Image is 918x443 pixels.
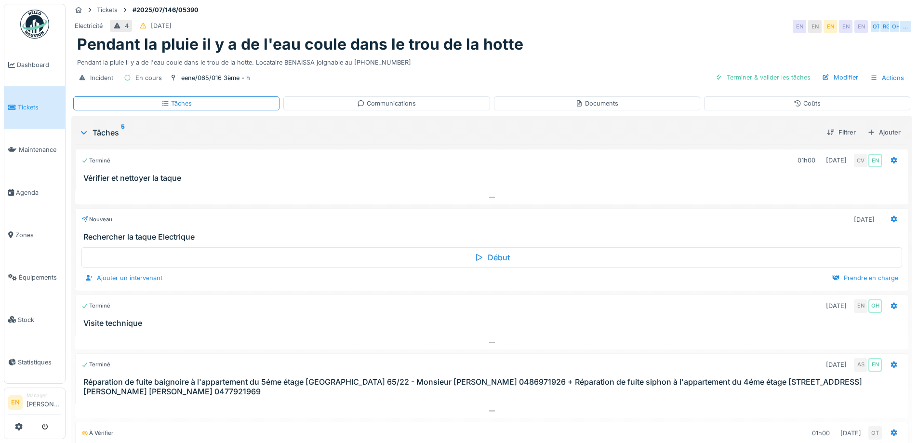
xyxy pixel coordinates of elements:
span: Statistiques [18,358,61,367]
h1: Pendant la pluie il y a de l'eau coule dans le trou de la hotte [77,35,523,54]
h3: Vérifier et nettoyer la taque [83,174,904,183]
a: Stock [4,298,65,341]
div: EN [808,20,822,33]
div: AS [854,358,867,372]
a: Équipements [4,256,65,298]
div: Modifier [818,71,862,84]
div: OT [870,20,883,33]
div: Pendant la pluie il y a de l'eau coule dans le trou de la hotte. Locataire BENAISSA joignable au ... [77,54,906,67]
div: EN [854,20,868,33]
a: Zones [4,214,65,256]
a: Dashboard [4,44,65,86]
div: Documents [575,99,618,108]
div: EN [868,358,882,372]
div: Actions [866,71,908,85]
a: EN Manager[PERSON_NAME] [8,392,61,415]
div: Prendre en charge [828,271,902,284]
h3: Rechercher la taque Electrique [83,232,904,242]
a: Maintenance [4,129,65,171]
a: Statistiques [4,341,65,383]
div: 4 [125,21,129,30]
img: Badge_color-CXgf-gQk.svg [20,10,49,39]
span: Équipements [19,273,61,282]
div: Electricité [75,21,103,30]
div: EN [839,20,852,33]
div: OH [889,20,903,33]
div: Coûts [794,99,821,108]
div: Manager [27,392,61,399]
div: Tickets [97,5,118,14]
div: OT [868,426,882,440]
div: OH [868,299,882,313]
a: Agenda [4,171,65,214]
span: Tickets [18,103,61,112]
sup: 5 [121,127,125,138]
div: 01h00 [812,429,830,438]
div: 01h00 [798,156,815,165]
div: [DATE] [826,301,847,310]
div: [DATE] [854,215,875,224]
strong: #2025/07/146/05390 [129,5,202,14]
div: Ajouter [864,126,905,139]
div: Communications [357,99,416,108]
div: EN [793,20,806,33]
div: EN [824,20,837,33]
span: Zones [15,230,61,240]
div: Nouveau [81,215,112,224]
div: RG [879,20,893,33]
div: Incident [90,73,113,82]
div: [DATE] [151,21,172,30]
div: eene/065/016 3ème - h [181,73,250,82]
a: Tickets [4,86,65,129]
div: Terminé [81,157,110,165]
div: EN [868,154,882,167]
div: Terminé [81,361,110,369]
div: [DATE] [840,429,861,438]
div: Tâches [161,99,192,108]
div: [DATE] [826,156,847,165]
span: Maintenance [19,145,61,154]
li: [PERSON_NAME] [27,392,61,413]
div: [DATE] [826,360,847,369]
div: Terminer & valider les tâches [711,71,814,84]
div: … [899,20,912,33]
div: Début [81,247,902,268]
h3: Réparation de fuite baignoire à l'appartement du 5éme étage [GEOGRAPHIC_DATA] 65/22 - Monsieur [P... [83,377,904,396]
div: Filtrer [823,126,860,139]
div: CV [854,154,867,167]
span: Dashboard [17,60,61,69]
div: En cours [135,73,162,82]
span: Stock [18,315,61,324]
h3: Visite technique [83,319,904,328]
span: Agenda [16,188,61,197]
div: Tâches [79,127,819,138]
div: Ajouter un intervenant [81,271,166,284]
div: À vérifier [81,429,113,437]
div: Terminé [81,302,110,310]
li: EN [8,395,23,410]
div: EN [854,299,867,313]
